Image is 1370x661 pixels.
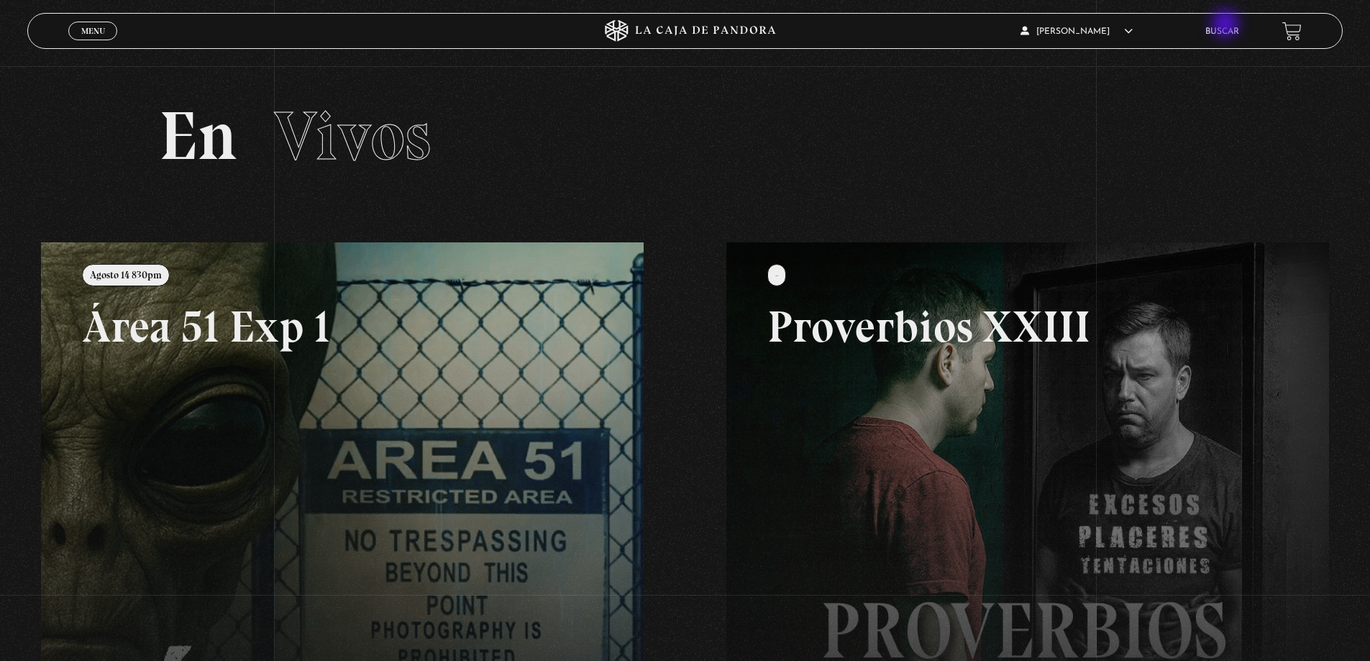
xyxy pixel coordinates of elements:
[1020,27,1133,36] span: [PERSON_NAME]
[1205,27,1239,36] a: Buscar
[76,39,110,49] span: Cerrar
[1282,22,1302,41] a: View your shopping cart
[159,102,1211,170] h2: En
[81,27,105,35] span: Menu
[274,95,431,177] span: Vivos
